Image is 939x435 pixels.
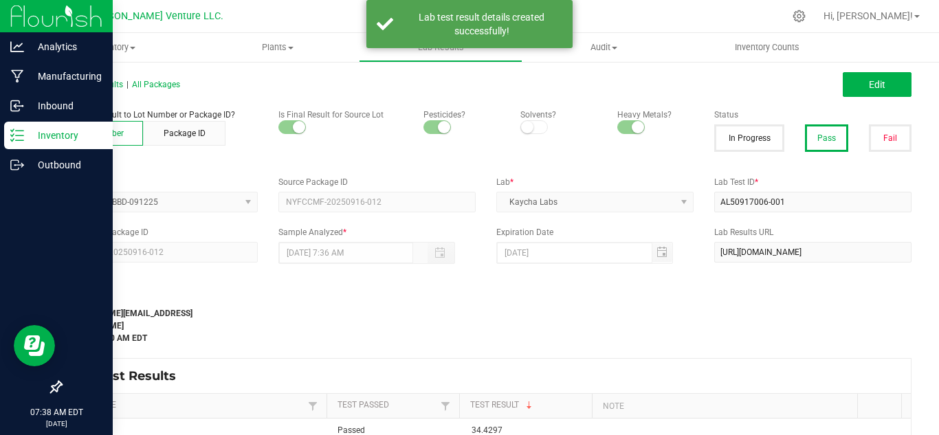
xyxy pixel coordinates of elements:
[523,41,685,54] span: Audit
[6,419,107,429] p: [DATE]
[126,80,129,89] span: |
[305,397,321,414] a: Filter
[824,10,913,21] span: Hi, [PERSON_NAME]!
[869,79,885,90] span: Edit
[24,98,107,114] p: Inbound
[338,400,437,411] a: Test PassedSortable
[522,33,685,62] a: Audit
[33,41,196,54] span: Inventory
[196,33,359,62] a: Plants
[869,124,912,152] button: Fail
[805,124,848,152] button: Pass
[33,33,196,62] a: Inventory
[472,425,502,435] span: 34.4297
[278,176,476,188] label: Source Package ID
[10,69,24,83] inline-svg: Manufacturing
[437,397,454,414] a: Filter
[496,226,694,238] label: Expiration Date
[278,109,403,121] p: Is Final Result for Source Lot
[60,176,258,188] label: Lot Number
[58,10,223,22] span: Green [PERSON_NAME] Venture LLC.
[60,309,192,331] strong: [PERSON_NAME][EMAIL_ADDRESS][DOMAIN_NAME]
[278,226,476,238] label: Sample Analyzed
[496,176,694,188] label: Lab
[197,41,358,54] span: Plants
[24,38,107,55] p: Analytics
[24,127,107,144] p: Inventory
[10,99,24,113] inline-svg: Inbound
[10,158,24,172] inline-svg: Outbound
[423,109,500,121] p: Pesticides?
[685,33,848,62] a: Inventory Counts
[14,325,55,366] iframe: Resource center
[714,109,912,121] label: Status
[24,68,107,85] p: Manufacturing
[714,226,912,238] label: Lab Results URL
[716,41,818,54] span: Inventory Counts
[60,226,258,238] label: Lab Sample Package ID
[470,400,586,411] a: Test ResultSortable
[714,176,912,188] label: Lab Test ID
[617,109,694,121] p: Heavy Metals?
[592,394,857,419] th: Note
[60,109,258,121] p: Attach lab result to Lot Number or Package ID?
[791,10,808,23] div: Manage settings
[338,425,365,435] span: Passed
[843,72,912,97] button: Edit
[24,157,107,173] p: Outbound
[359,33,522,62] a: Lab Results
[520,109,597,121] p: Solvents?
[524,400,535,411] span: Sortable
[10,129,24,142] inline-svg: Inventory
[10,40,24,54] inline-svg: Analytics
[71,400,304,411] a: Test NameSortable
[6,406,107,419] p: 07:38 AM EDT
[132,80,180,89] span: All Packages
[143,121,225,146] button: Package ID
[71,368,186,383] span: Lab Test Results
[60,291,203,304] label: Last Modified
[401,10,562,38] div: Lab test result details created successfully!
[714,124,784,152] button: In Progress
